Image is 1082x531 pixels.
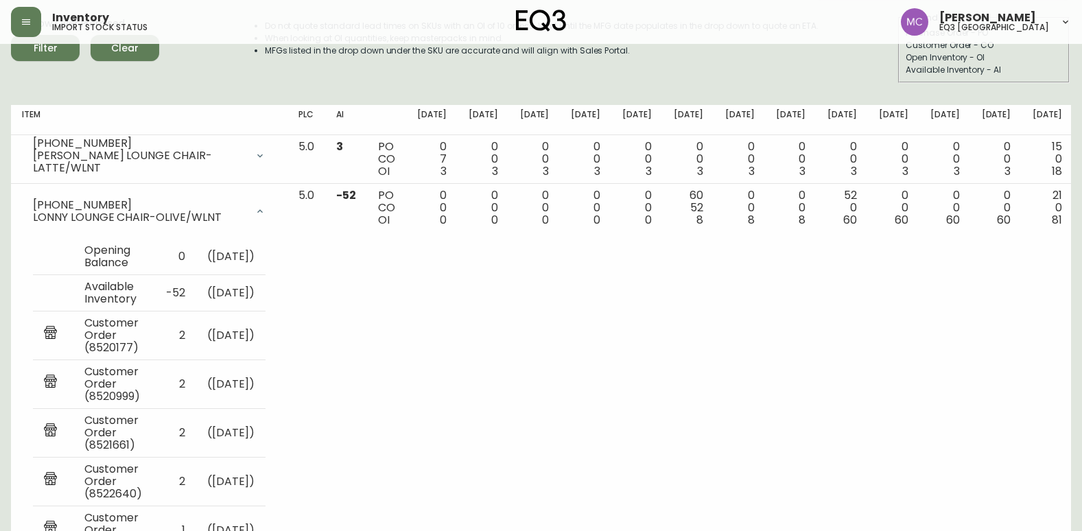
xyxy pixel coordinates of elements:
[287,135,325,184] td: 5.0
[868,105,919,135] th: [DATE]
[440,212,447,228] span: 0
[155,311,196,359] td: 2
[44,375,57,391] img: retail_report.svg
[1022,105,1073,135] th: [DATE]
[939,23,1049,32] h5: eq3 [GEOGRAPHIC_DATA]
[22,141,277,171] div: [PHONE_NUMBER][PERSON_NAME] LOUNGE CHAIR-LATTE/WLNT
[827,189,857,226] div: 52 0
[73,274,155,311] td: Available Inventory
[73,239,155,275] td: Opening Balance
[33,137,246,150] div: [PHONE_NUMBER]
[749,163,755,179] span: 3
[645,212,652,228] span: 0
[902,163,908,179] span: 3
[155,359,196,408] td: 2
[543,163,549,179] span: 3
[906,39,1062,51] div: Customer Order - CO
[611,105,663,135] th: [DATE]
[982,189,1011,226] div: 0 0
[44,472,57,488] img: retail_report.svg
[982,141,1011,178] div: 0 0
[11,35,80,61] button: Filter
[73,408,155,457] td: Customer Order (8521661)
[469,189,498,226] div: 0 0
[417,141,447,178] div: 0 7
[954,163,960,179] span: 3
[417,189,447,226] div: 0 0
[930,189,960,226] div: 0 0
[799,212,805,228] span: 8
[816,105,868,135] th: [DATE]
[542,212,549,228] span: 0
[906,51,1062,64] div: Open Inventory - OI
[939,12,1036,23] span: [PERSON_NAME]
[33,150,246,174] div: [PERSON_NAME] LOUNGE CHAIR-LATTE/WLNT
[571,141,600,178] div: 0 0
[971,105,1022,135] th: [DATE]
[560,105,611,135] th: [DATE]
[622,141,652,178] div: 0 0
[287,105,325,135] th: PLC
[378,189,395,226] div: PO CO
[879,141,908,178] div: 0 0
[196,457,266,506] td: ( [DATE] )
[946,212,960,228] span: 60
[102,40,148,57] span: Clear
[1052,212,1062,228] span: 81
[663,105,714,135] th: [DATE]
[155,239,196,275] td: 0
[997,212,1011,228] span: 60
[378,141,395,178] div: PO CO
[440,163,447,179] span: 3
[895,212,908,228] span: 60
[765,105,816,135] th: [DATE]
[378,163,390,179] span: OI
[73,311,155,359] td: Customer Order (8520177)
[843,212,857,228] span: 60
[155,457,196,506] td: 2
[776,141,805,178] div: 0 0
[879,189,908,226] div: 0 0
[516,10,567,32] img: logo
[520,141,550,178] div: 0 0
[33,199,246,211] div: [PHONE_NUMBER]
[1033,189,1062,226] div: 21 0
[155,274,196,311] td: -52
[930,141,960,178] div: 0 0
[1033,141,1062,178] div: 15 0
[325,105,367,135] th: AI
[520,189,550,226] div: 0 0
[1004,163,1011,179] span: 3
[11,105,287,135] th: Item
[1052,163,1062,179] span: 18
[594,163,600,179] span: 3
[73,457,155,506] td: Customer Order (8522640)
[155,408,196,457] td: 2
[22,189,277,233] div: [PHONE_NUMBER]LONNY LOUNGE CHAIR-OLIVE/WLNT
[196,239,266,275] td: ( [DATE] )
[44,326,57,342] img: retail_report.svg
[776,189,805,226] div: 0 0
[196,408,266,457] td: ( [DATE] )
[73,359,155,408] td: Customer Order (8520999)
[509,105,561,135] th: [DATE]
[725,141,755,178] div: 0 0
[697,163,703,179] span: 3
[91,35,159,61] button: Clear
[714,105,766,135] th: [DATE]
[336,187,356,203] span: -52
[52,23,148,32] h5: import stock status
[492,163,498,179] span: 3
[827,141,857,178] div: 0 0
[469,141,498,178] div: 0 0
[196,359,266,408] td: ( [DATE] )
[622,189,652,226] div: 0 0
[593,212,600,228] span: 0
[52,12,109,23] span: Inventory
[378,212,390,228] span: OI
[674,141,703,178] div: 0 0
[725,189,755,226] div: 0 0
[491,212,498,228] span: 0
[336,139,343,154] span: 3
[851,163,857,179] span: 3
